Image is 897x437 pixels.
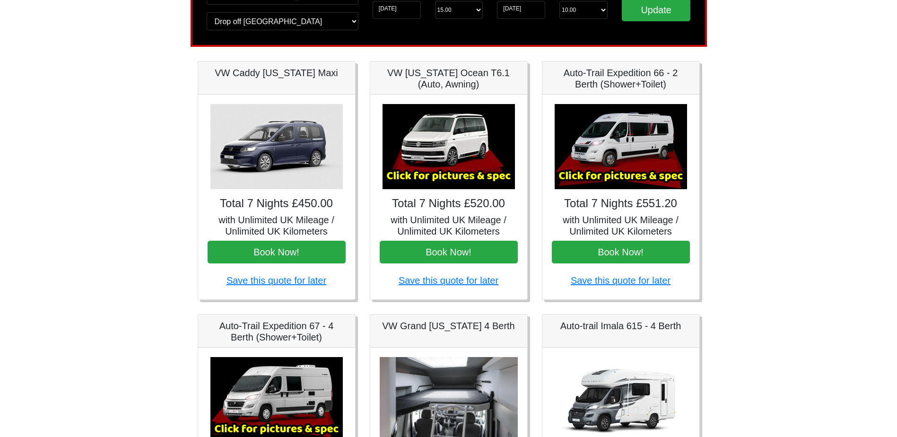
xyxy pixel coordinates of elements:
[383,104,515,189] img: VW California Ocean T6.1 (Auto, Awning)
[552,320,690,332] h5: Auto-trail Imala 615 - 4 Berth
[208,320,346,343] h5: Auto-Trail Expedition 67 - 4 Berth (Shower+Toilet)
[552,241,690,263] button: Book Now!
[552,214,690,237] h5: with Unlimited UK Mileage / Unlimited UK Kilometers
[380,320,518,332] h5: VW Grand [US_STATE] 4 Berth
[552,67,690,90] h5: Auto-Trail Expedition 66 - 2 Berth (Shower+Toilet)
[380,214,518,237] h5: with Unlimited UK Mileage / Unlimited UK Kilometers
[226,275,326,286] a: Save this quote for later
[380,67,518,90] h5: VW [US_STATE] Ocean T6.1 (Auto, Awning)
[208,197,346,210] h4: Total 7 Nights £450.00
[552,197,690,210] h4: Total 7 Nights £551.20
[555,104,687,189] img: Auto-Trail Expedition 66 - 2 Berth (Shower+Toilet)
[208,214,346,237] h5: with Unlimited UK Mileage / Unlimited UK Kilometers
[208,67,346,79] h5: VW Caddy [US_STATE] Maxi
[373,1,421,19] input: Start Date
[497,1,545,19] input: Return Date
[210,104,343,189] img: VW Caddy California Maxi
[380,241,518,263] button: Book Now!
[571,275,671,286] a: Save this quote for later
[208,241,346,263] button: Book Now!
[399,275,498,286] a: Save this quote for later
[380,197,518,210] h4: Total 7 Nights £520.00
